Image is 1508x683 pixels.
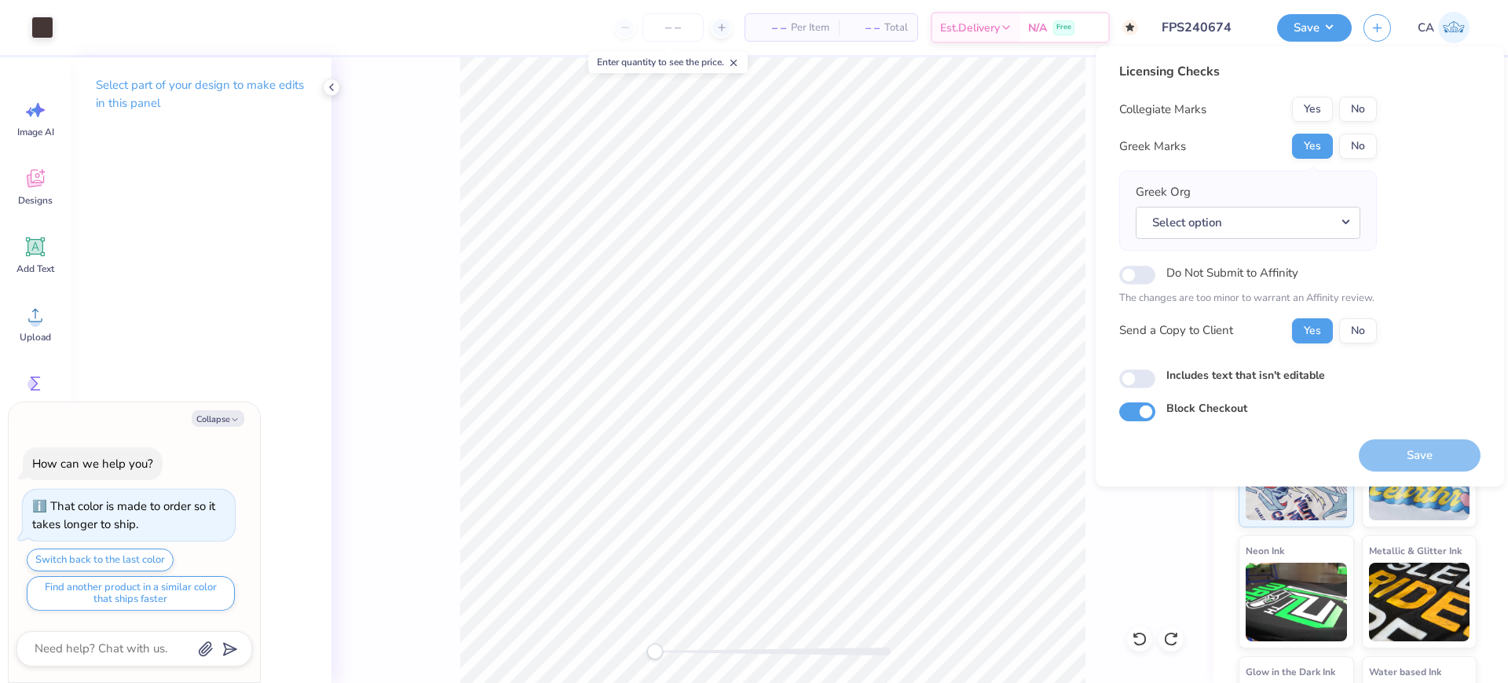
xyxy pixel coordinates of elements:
[940,20,1000,36] span: Est. Delivery
[791,20,829,36] span: Per Item
[1277,14,1352,42] button: Save
[1339,97,1377,122] button: No
[1339,318,1377,343] button: No
[1166,400,1247,417] label: Block Checkout
[1119,101,1206,119] div: Collegiate Marks
[848,20,880,36] span: – –
[1028,20,1047,36] span: N/A
[1136,183,1191,201] label: Greek Org
[1246,663,1335,680] span: Glow in the Dark Ink
[27,576,235,611] button: Find another product in a similar color that ships faster
[17,126,54,138] span: Image AI
[96,76,306,112] p: Select part of your design to make edits in this panel
[1166,263,1298,283] label: Do Not Submit to Affinity
[1292,318,1333,343] button: Yes
[642,13,704,42] input: – –
[1119,321,1233,340] div: Send a Copy to Client
[1411,12,1477,43] a: CA
[27,549,174,571] button: Switch back to the last color
[884,20,908,36] span: Total
[1136,207,1360,239] button: Select option
[20,331,51,343] span: Upload
[1119,62,1377,81] div: Licensing Checks
[1150,12,1265,43] input: Untitled Design
[1438,12,1470,43] img: Chollene Anne Aranda
[1246,563,1347,641] img: Neon Ink
[1369,563,1470,641] img: Metallic & Glitter Ink
[1246,542,1284,559] span: Neon Ink
[18,194,53,207] span: Designs
[755,20,786,36] span: – –
[1369,542,1462,559] span: Metallic & Glitter Ink
[1339,134,1377,159] button: No
[1292,97,1333,122] button: Yes
[192,410,244,427] button: Collapse
[1292,134,1333,159] button: Yes
[647,644,663,659] div: Accessibility label
[1166,367,1325,384] label: Includes text that isn't editable
[1369,663,1441,680] span: Water based Ink
[1418,19,1434,37] span: CA
[32,498,215,532] div: That color is made to order so it takes longer to ship.
[16,263,54,275] span: Add Text
[32,456,153,472] div: How can we help you?
[1056,22,1071,33] span: Free
[1119,138,1186,156] div: Greek Marks
[588,51,748,73] div: Enter quantity to see the price.
[1119,291,1377,307] p: The changes are too minor to warrant an Affinity review.
[24,399,48,412] span: Greek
